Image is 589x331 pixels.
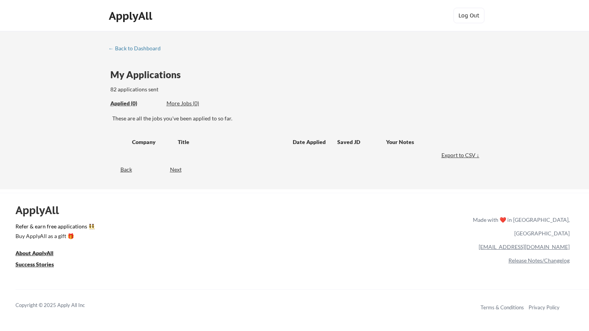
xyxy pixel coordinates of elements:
div: Copyright © 2025 Apply All Inc [15,302,105,309]
a: Refer & earn free applications 👯‍♀️ [15,224,311,232]
u: Success Stories [15,261,54,268]
div: Date Applied [293,138,327,146]
div: Made with ❤️ in [GEOGRAPHIC_DATA], [GEOGRAPHIC_DATA] [470,213,570,240]
div: Company [132,138,171,146]
a: Privacy Policy [529,304,560,310]
a: Success Stories [15,260,64,270]
div: Export to CSV ↓ [441,151,481,159]
div: Back [108,166,132,173]
div: ApplyAll [15,204,68,217]
div: My Applications [110,70,187,79]
div: Next [170,166,191,173]
a: Release Notes/Changelog [508,257,570,264]
div: Title [178,138,285,146]
a: ← Back to Dashboard [108,45,167,53]
u: About ApplyAll [15,250,53,256]
a: [EMAIL_ADDRESS][DOMAIN_NAME] [479,244,570,250]
div: More Jobs (0) [167,99,223,107]
div: These are all the jobs you've been applied to so far. [110,99,161,108]
button: Log Out [453,8,484,23]
div: ApplyAll [109,9,155,22]
a: Buy ApplyAll as a gift 🎁 [15,232,93,242]
div: Applied (0) [110,99,161,107]
a: Terms & Conditions [481,304,524,310]
div: Saved JD [337,135,386,149]
div: Your Notes [386,138,474,146]
div: These are job applications we think you'd be a good fit for, but couldn't apply you to automatica... [167,99,223,108]
div: 82 applications sent [110,86,260,93]
div: Buy ApplyAll as a gift 🎁 [15,233,93,239]
div: ← Back to Dashboard [108,46,167,51]
div: These are all the jobs you've been applied to so far. [112,115,481,122]
a: About ApplyAll [15,249,64,259]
